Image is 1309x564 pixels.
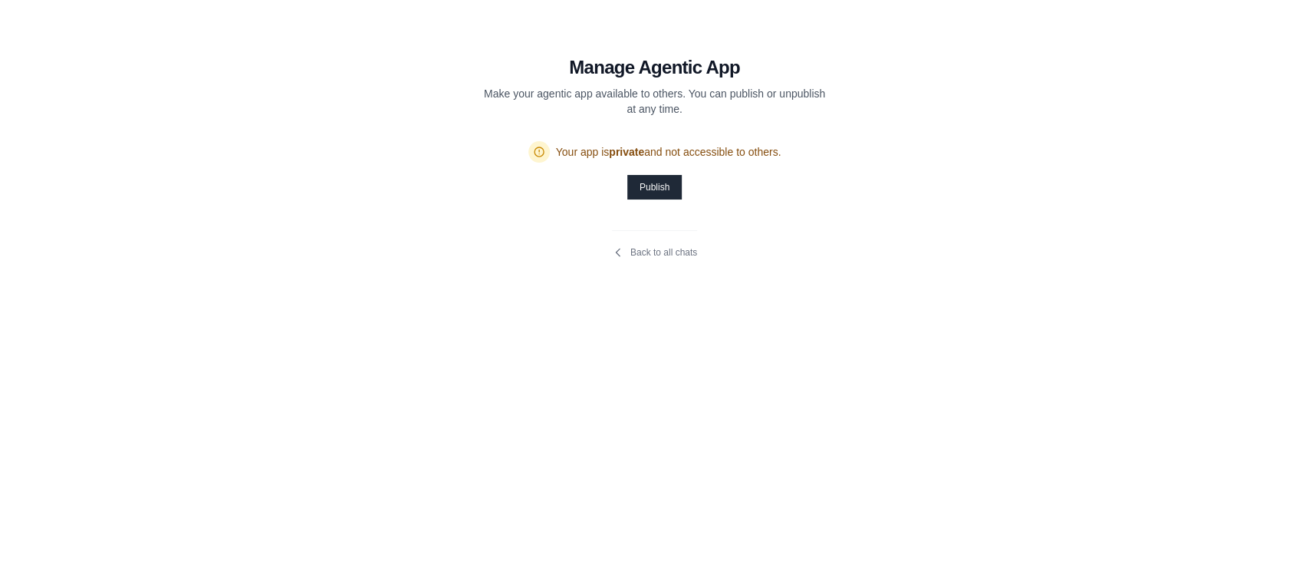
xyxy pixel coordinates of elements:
[569,55,740,80] h1: Manage Agentic App
[609,146,644,158] span: private
[483,86,827,117] p: Make your agentic app available to others. You can publish or unpublish at any time.
[556,144,781,160] span: Your app is and not accessible to others.
[627,175,682,200] button: Publish
[612,246,697,259] a: Back to all chats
